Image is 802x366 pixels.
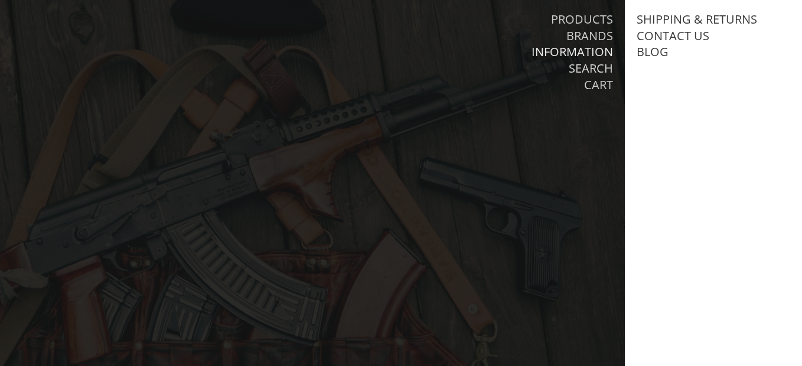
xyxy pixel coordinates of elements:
[551,12,613,27] a: Products
[637,12,757,27] a: Shipping & Returns
[566,28,613,44] a: Brands
[637,28,709,44] a: Contact Us
[532,44,613,60] a: Information
[584,77,613,93] a: Cart
[569,61,613,76] a: Search
[637,44,669,60] a: Blog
